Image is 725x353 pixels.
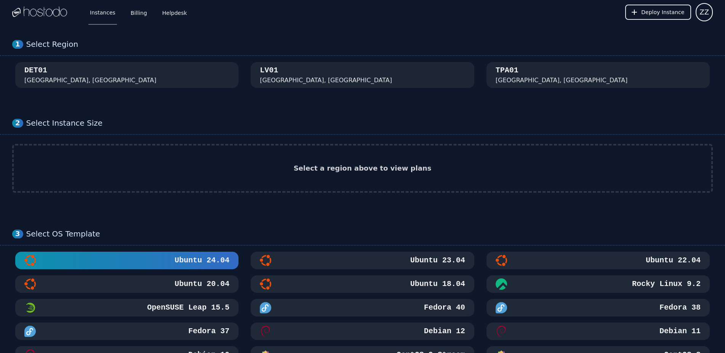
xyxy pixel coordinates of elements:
h3: Ubuntu 20.04 [173,279,229,289]
img: Ubuntu 23.04 [260,255,271,266]
img: Logo [12,6,67,18]
button: DET01 [GEOGRAPHIC_DATA], [GEOGRAPHIC_DATA] [15,62,238,88]
button: Rocky Linux 9.2Rocky Linux 9.2 [487,275,710,293]
button: Ubuntu 24.04Ubuntu 24.04 [15,252,238,269]
img: Debian 12 [260,326,271,337]
img: Ubuntu 24.04 [24,255,36,266]
h3: Ubuntu 23.04 [409,255,465,266]
button: Ubuntu 18.04Ubuntu 18.04 [251,275,474,293]
span: Deploy Instance [641,8,684,16]
div: LV01 [260,65,278,76]
img: Fedora 40 [260,302,271,313]
div: DET01 [24,65,47,76]
div: Select Region [26,40,713,49]
div: 1 [12,40,23,49]
div: 2 [12,119,23,128]
img: Rocky Linux 9.2 [496,278,507,290]
button: Fedora 40Fedora 40 [251,299,474,316]
h3: Ubuntu 18.04 [409,279,465,289]
button: Debian 11Debian 11 [487,323,710,340]
div: 3 [12,230,23,238]
h3: Rocky Linux 9.2 [631,279,701,289]
button: OpenSUSE Leap 15.5 MinimalOpenSUSE Leap 15.5 [15,299,238,316]
div: [GEOGRAPHIC_DATA], [GEOGRAPHIC_DATA] [260,76,392,85]
div: Select OS Template [26,229,713,239]
div: TPA01 [496,65,519,76]
h3: Fedora 40 [423,302,465,313]
img: Ubuntu 18.04 [260,278,271,290]
h3: OpenSUSE Leap 15.5 [146,302,229,313]
h3: Debian 11 [658,326,701,337]
img: Debian 11 [496,326,507,337]
img: Fedora 38 [496,302,507,313]
button: TPA01 [GEOGRAPHIC_DATA], [GEOGRAPHIC_DATA] [487,62,710,88]
h3: Fedora 37 [187,326,229,337]
img: Ubuntu 20.04 [24,278,36,290]
button: Debian 12Debian 12 [251,323,474,340]
button: Fedora 38Fedora 38 [487,299,710,316]
img: Fedora 37 [24,326,36,337]
img: Ubuntu 22.04 [496,255,507,266]
button: Deploy Instance [625,5,691,20]
h3: Ubuntu 22.04 [644,255,701,266]
button: User menu [696,3,713,21]
button: LV01 [GEOGRAPHIC_DATA], [GEOGRAPHIC_DATA] [251,62,474,88]
div: [GEOGRAPHIC_DATA], [GEOGRAPHIC_DATA] [24,76,157,85]
h3: Fedora 38 [658,302,701,313]
button: Ubuntu 23.04Ubuntu 23.04 [251,252,474,269]
span: ZZ [699,7,709,18]
h2: Select a region above to view plans [294,163,432,174]
button: Ubuntu 20.04Ubuntu 20.04 [15,275,238,293]
h3: Debian 12 [423,326,465,337]
img: OpenSUSE Leap 15.5 Minimal [24,302,36,313]
button: Ubuntu 22.04Ubuntu 22.04 [487,252,710,269]
h3: Ubuntu 24.04 [173,255,229,266]
div: Select Instance Size [26,118,713,128]
button: Fedora 37Fedora 37 [15,323,238,340]
div: [GEOGRAPHIC_DATA], [GEOGRAPHIC_DATA] [496,76,628,85]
